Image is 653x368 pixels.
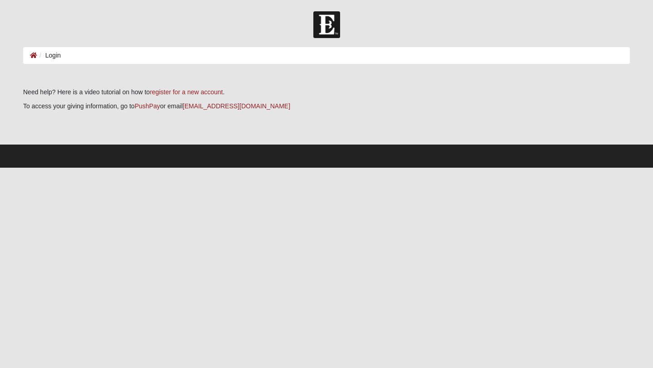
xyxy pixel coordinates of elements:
[150,88,223,96] a: register for a new account
[23,87,630,97] p: Need help? Here is a video tutorial on how to .
[135,102,160,110] a: PushPay
[313,11,340,38] img: Church of Eleven22 Logo
[23,102,630,111] p: To access your giving information, go to or email
[37,51,61,60] li: Login
[183,102,290,110] a: [EMAIL_ADDRESS][DOMAIN_NAME]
